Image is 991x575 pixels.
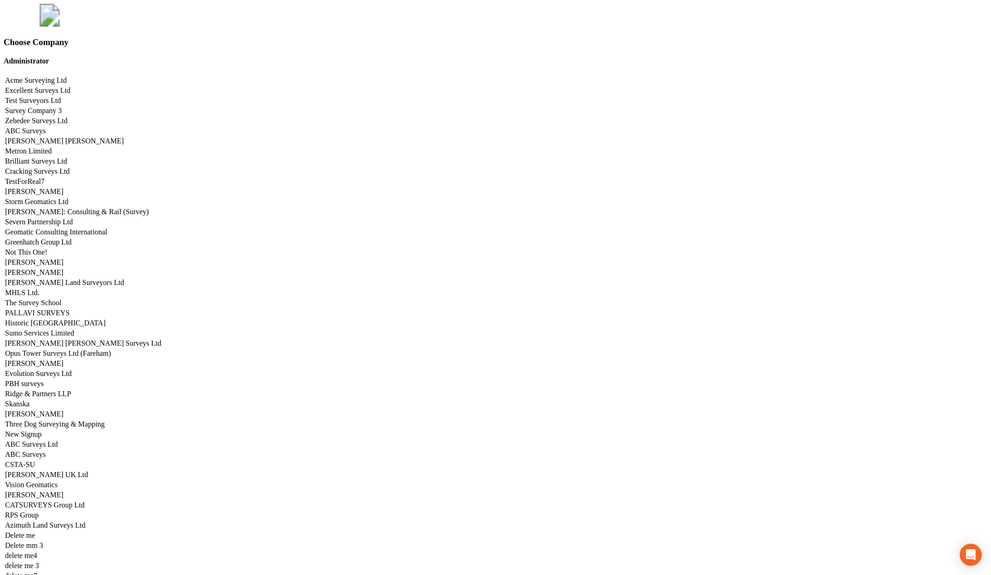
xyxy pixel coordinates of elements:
[5,420,105,428] a: Three Dog Surveying & Mapping
[5,521,85,529] a: Azimuth Land Surveys Ltd
[5,258,63,266] a: [PERSON_NAME]
[5,289,40,296] a: MHLS Ltd.
[5,97,61,104] a: Test Surveyors Ltd
[5,198,68,205] a: Storm Geomatics Ltd
[5,329,74,337] a: Sumo Services Limited
[5,400,29,408] a: Skanska
[5,137,124,145] a: [PERSON_NAME] [PERSON_NAME]
[4,57,987,65] h4: Administrator
[5,450,46,458] a: ABC Surveys
[5,117,68,125] a: Zebedee Surveys Ltd
[5,107,62,114] a: Survey Company 3
[5,511,39,519] a: RPS Group
[5,86,70,94] a: Excellent Surveys Ltd
[5,349,111,357] a: Opus Tower Surveys Ltd (Fareham)
[5,279,124,286] a: [PERSON_NAME] Land Surveyors Ltd
[5,319,106,327] a: Historic [GEOGRAPHIC_DATA]
[5,208,149,216] a: [PERSON_NAME]: Consulting & Rail (Survey)
[5,430,42,438] a: New Signup
[4,37,987,47] h3: Choose Company
[5,268,63,276] a: [PERSON_NAME]
[5,228,107,236] a: Geomatic Consulting International
[5,76,67,84] a: Acme Surveying Ltd
[5,167,69,175] a: Cracking Surveys Ltd
[5,127,46,135] a: ABC Surveys
[5,471,88,478] a: [PERSON_NAME] UK Ltd
[5,440,58,448] a: ABC Surveys Ltd
[5,188,63,195] a: [PERSON_NAME]
[5,177,45,185] a: TestForReal7
[5,370,72,377] a: Evolution Surveys Ltd
[5,410,63,418] a: [PERSON_NAME]
[5,359,63,367] a: [PERSON_NAME]
[5,481,57,489] a: Vision Geomatics
[5,157,67,165] a: Brilliant Surveys Ltd
[5,309,70,317] a: PALLAVI SURVEYS
[5,552,37,559] a: delete me4
[5,531,35,539] a: Delete me
[5,461,35,468] a: CSTA-SU
[5,380,44,387] a: PBH surveys
[5,491,63,499] a: [PERSON_NAME]
[5,562,39,569] a: delete me 3
[5,238,72,246] a: Greenhatch Group Ltd
[5,218,73,226] a: Severn Partnership Ltd
[5,390,71,398] a: Ridge & Partners LLP
[5,248,47,256] a: Not This One!
[5,147,52,155] a: Metron Limited
[5,501,85,509] a: CATSURVEYS Group Ltd
[5,541,43,549] a: Delete mm 3
[960,544,982,566] div: Open Intercom Messenger
[5,339,161,347] a: [PERSON_NAME] [PERSON_NAME] Surveys Ltd
[5,299,62,307] a: The Survey School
